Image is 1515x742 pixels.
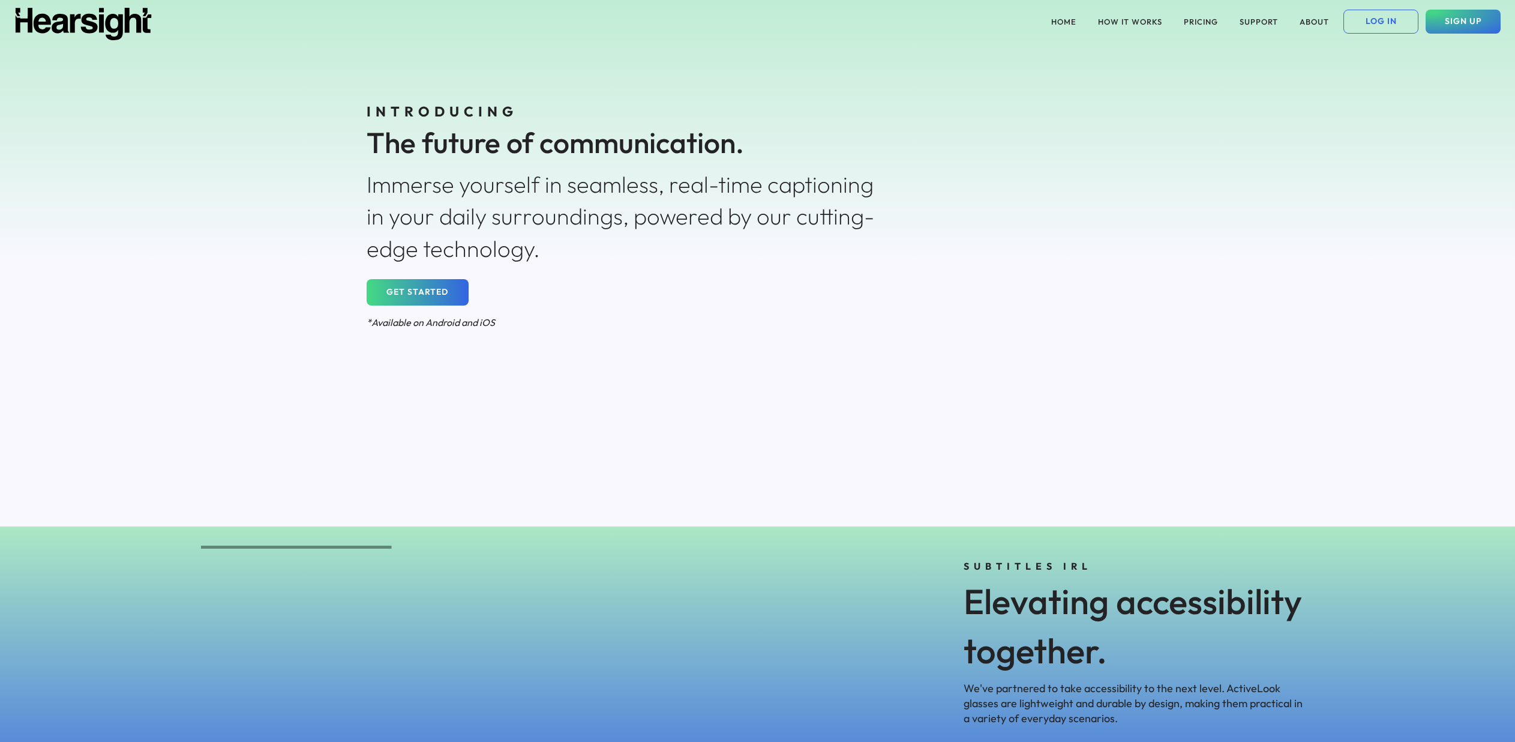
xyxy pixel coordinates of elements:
div: Immerse yourself in seamless, real-time captioning in your daily surroundings, powered by our cut... [367,169,887,265]
div: SUBTITLES IRL [964,560,1304,573]
button: PRICING [1177,10,1225,34]
button: HOW IT WORKS [1091,10,1169,34]
div: We've partnered to take accessibility to the next level. ActiveLook glasses are lightweight and d... [964,681,1304,726]
button: HOME [1044,10,1084,34]
div: INTRODUCING [367,102,887,121]
button: GET STARTED [367,279,469,306]
button: ABOUT [1292,10,1336,34]
button: SUPPORT [1232,10,1285,34]
img: Hearsight iOS app screenshot [969,101,1149,481]
button: SIGN UP [1426,10,1501,34]
img: Hearsight logo [14,8,152,40]
div: *Available on Android and iOS [367,316,887,329]
div: Elevating accessibility together. [964,577,1304,674]
button: LOG IN [1343,10,1418,34]
div: The future of communication. [367,122,887,163]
